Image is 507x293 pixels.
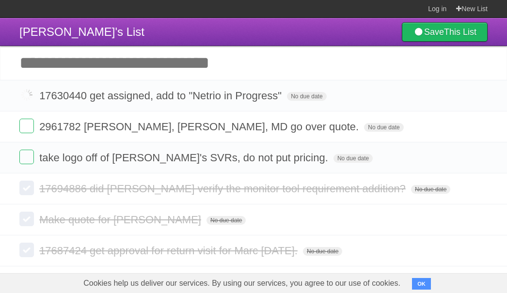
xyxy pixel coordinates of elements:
span: No due date [411,185,450,194]
span: 2961782 [PERSON_NAME], [PERSON_NAME], MD go over quote. [39,121,361,133]
span: Cookies help us deliver our services. By using our services, you agree to our use of cookies. [74,274,410,293]
label: Done [19,212,34,226]
span: No due date [364,123,403,132]
label: Done [19,181,34,195]
span: 17630440 get assigned, add to "Netrio in Progress" [39,90,284,102]
label: Done [19,88,34,102]
label: Done [19,119,34,133]
a: SaveThis List [402,22,488,42]
span: No due date [287,92,326,101]
span: No due date [303,247,342,256]
label: Done [19,150,34,164]
label: Done [19,243,34,257]
span: No due date [333,154,373,163]
span: 17694886 did [PERSON_NAME] verify the monitor tool requirement addition? [39,183,408,195]
b: This List [444,27,476,37]
span: No due date [206,216,246,225]
span: [PERSON_NAME]'s List [19,25,144,38]
span: 17687424 get approval for return visit for Marc [DATE]. [39,245,300,257]
button: OK [412,278,431,290]
span: take logo off of [PERSON_NAME]'s SVRs, do not put pricing. [39,152,331,164]
span: Make quote for [PERSON_NAME] [39,214,204,226]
